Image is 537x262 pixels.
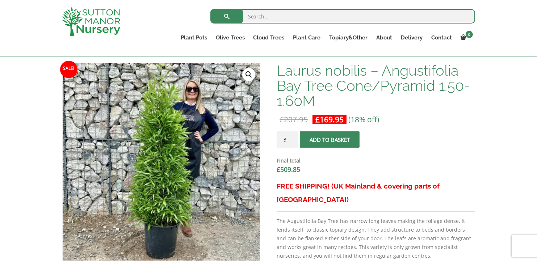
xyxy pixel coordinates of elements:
[289,33,325,43] a: Plant Care
[176,33,211,43] a: Plant Pots
[277,165,280,174] span: £
[315,114,320,124] span: £
[397,33,427,43] a: Delivery
[211,33,249,43] a: Olive Trees
[277,165,300,174] bdi: 509.85
[60,61,77,78] span: Sale!
[427,33,457,43] a: Contact
[348,114,379,124] span: (18% off)
[210,9,475,24] input: Search...
[62,7,120,36] img: logo
[280,114,284,124] span: £
[315,114,344,124] bdi: 169.95
[242,68,255,81] a: View full-screen image gallery
[457,33,475,43] a: 0
[466,31,473,38] span: 0
[325,33,372,43] a: Topiary&Other
[277,217,475,260] p: The Augustifolia Bay Tree has narrow long leaves making the foliage dense, it lends itself to cla...
[372,33,397,43] a: About
[277,131,298,148] input: Product quantity
[300,131,360,148] button: Add to basket
[280,114,308,124] bdi: 207.95
[277,156,475,165] dt: Final total
[277,63,475,109] h1: Laurus nobilis – Angustifolia Bay Tree Cone/Pyramid 1.50-1.60M
[249,33,289,43] a: Cloud Trees
[277,179,475,206] h3: FREE SHIPPING! (UK Mainland & covering parts of [GEOGRAPHIC_DATA])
